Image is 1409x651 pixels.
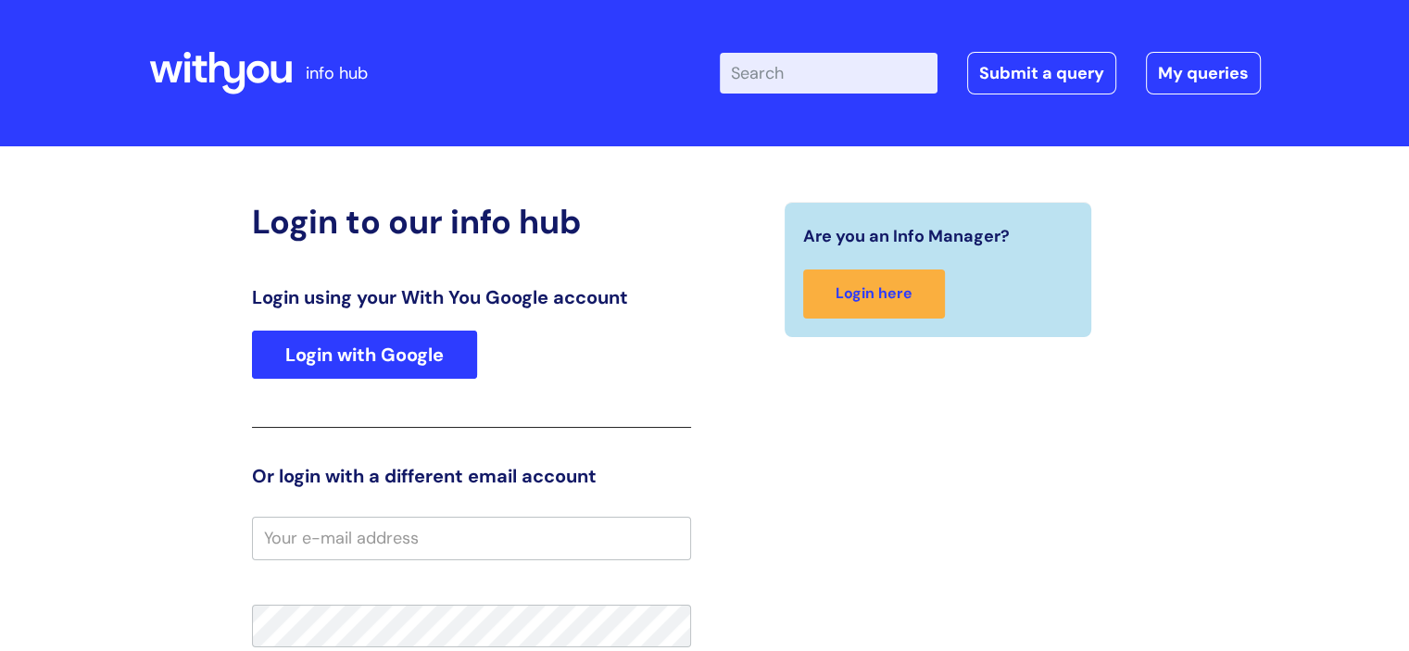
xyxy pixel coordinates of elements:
[1146,52,1261,94] a: My queries
[803,221,1010,251] span: Are you an Info Manager?
[252,202,691,242] h2: Login to our info hub
[803,269,945,319] a: Login here
[252,465,691,487] h3: Or login with a different email account
[252,517,691,559] input: Your e-mail address
[720,53,937,94] input: Search
[252,286,691,308] h3: Login using your With You Google account
[252,331,477,379] a: Login with Google
[306,58,368,88] p: info hub
[967,52,1116,94] a: Submit a query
